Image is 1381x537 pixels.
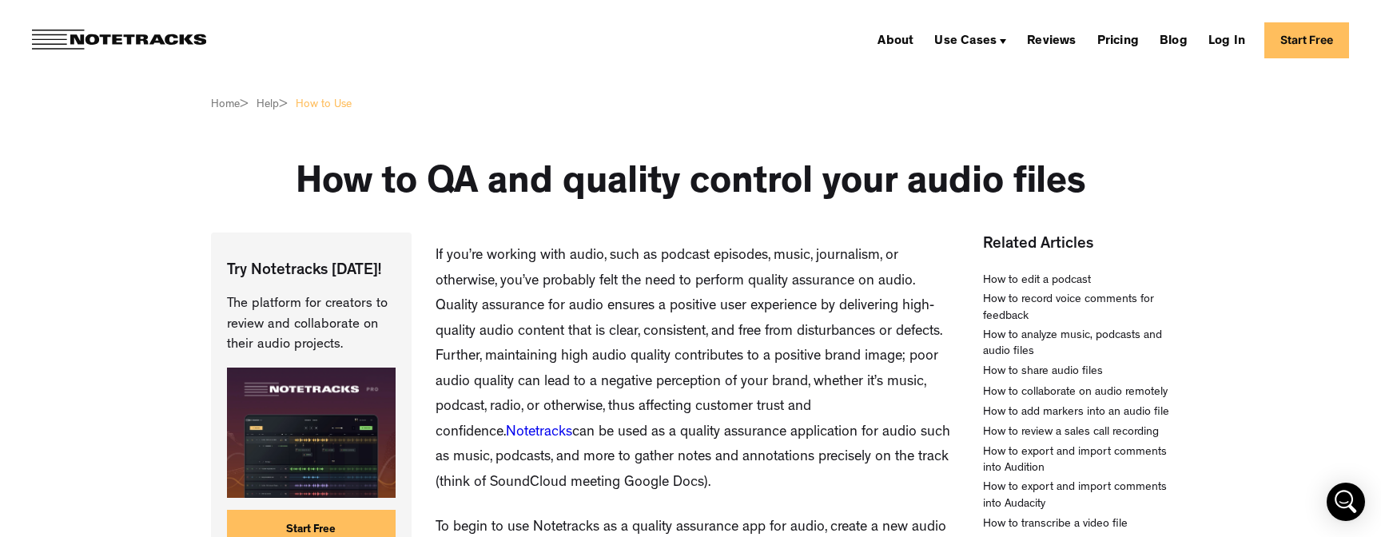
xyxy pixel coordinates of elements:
[1202,27,1252,53] a: Log In
[1091,27,1145,53] a: Pricing
[227,261,396,282] p: Try Notetracks [DATE]!
[1327,483,1365,521] div: Open Intercom Messenger
[1021,27,1082,53] a: Reviews
[983,273,1091,289] a: How to edit a podcast
[983,364,1103,380] a: How to share audio files
[227,294,396,356] p: The platform for creators to review and collaborate on their audio projects.
[257,97,288,113] a: Help>
[983,233,1170,257] h2: Related Articles
[928,27,1013,53] div: Use Cases
[983,480,1170,513] a: How to export and import comments into Audacity
[934,35,997,48] div: Use Cases
[983,445,1170,478] a: How to export and import comments into Audition
[983,385,1168,401] a: How to collaborate on audio remotely
[436,245,959,496] p: If you’re working with audio, such as podcast episodes, music, journalism, or otherwise, you’ve p...
[296,97,352,113] a: How to Use
[983,517,1128,533] a: How to transcribe a video file
[983,328,1170,361] a: How to analyze music, podcasts and audio files
[506,426,572,440] a: Notetracks
[983,405,1169,421] a: How to add markers into an audio file
[211,97,240,113] div: Home
[211,97,249,113] a: Home>
[983,425,1159,441] a: How to review a sales call recording
[240,97,249,113] div: >
[1264,22,1349,58] a: Start Free
[279,97,288,113] div: >
[871,27,920,53] a: About
[296,161,1086,209] h1: How to QA and quality control your audio files
[1153,27,1194,53] a: Blog
[257,97,279,113] div: Help
[983,292,1170,325] a: How to record voice comments for feedback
